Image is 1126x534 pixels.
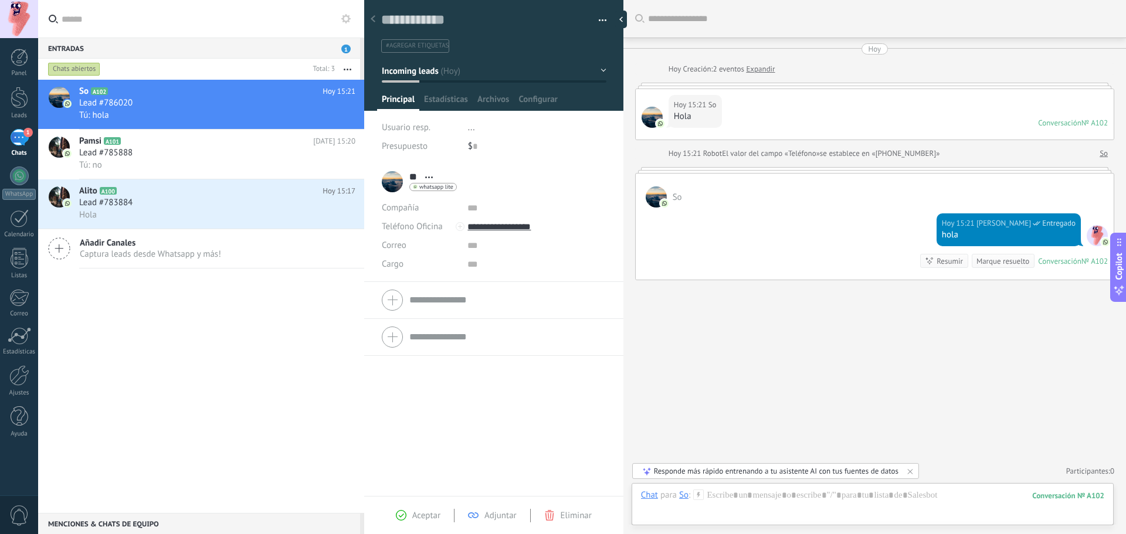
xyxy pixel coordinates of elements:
span: Hola [79,209,97,220]
span: Lead #785888 [79,147,133,159]
span: Tú: hola [79,110,109,121]
span: para [660,489,677,501]
img: icon [63,100,72,108]
div: Hola [674,111,717,123]
span: A102 [91,87,108,95]
span: So [79,86,89,97]
span: Alejandro Romero (Sales Office) [976,217,1031,229]
span: Entregado [1042,217,1076,229]
span: 1 [23,128,33,137]
a: Participantes:0 [1066,466,1114,476]
span: A101 [104,137,121,145]
div: Presupuesto [382,137,459,156]
div: Usuario resp. [382,118,459,137]
div: WhatsApp [2,189,36,200]
div: Compañía [382,199,459,217]
span: Hoy 15:21 [323,86,355,97]
span: Archivos [477,94,509,111]
a: avatariconPamsiA101[DATE] 15:20Lead #785888Tú: no [38,130,364,179]
span: ... [468,122,475,133]
div: Menciones & Chats de equipo [38,513,360,534]
span: Lead #783884 [79,197,133,209]
span: A100 [100,187,117,195]
span: Correo [382,240,406,251]
div: Ayuda [2,430,36,438]
span: 0 [1110,466,1114,476]
span: Usuario resp. [382,122,430,133]
span: Alejandro Romero [1087,225,1108,246]
div: Marque resuelto [976,256,1029,267]
div: So [679,489,689,500]
span: El valor del campo «Teléfono» [722,148,820,159]
span: Eliminar [561,510,592,521]
img: com.amocrm.amocrmwa.svg [660,199,669,208]
button: Teléfono Oficina [382,217,443,236]
span: Alito [79,185,97,197]
a: avatariconAlitoA100Hoy 15:17Lead #783884Hola [38,179,364,229]
div: Total: 3 [308,63,335,75]
div: Estadísticas [2,348,36,356]
div: Responde más rápido entrenando a tu asistente AI con tus fuentes de datos [654,466,898,476]
div: Conversación [1038,256,1081,266]
span: [DATE] 15:20 [313,135,355,147]
span: Captura leads desde Whatsapp y más! [80,249,221,260]
div: Hoy [869,43,881,55]
div: Resumir [937,256,963,267]
div: hola [942,229,1076,241]
div: Leads [2,112,36,120]
div: Cargo [382,255,459,274]
span: Pamsi [79,135,101,147]
div: Ocultar [615,11,627,28]
div: Conversación [1038,118,1081,128]
span: : [689,489,690,501]
span: 1 [341,45,351,53]
button: Más [335,59,360,80]
span: Lead #786020 [79,97,133,109]
div: $ [468,137,606,156]
span: Robot [703,148,722,158]
span: Presupuesto [382,141,428,152]
div: Chats abiertos [48,62,100,76]
div: № A102 [1081,256,1108,266]
div: Hoy 15:21 [674,99,708,111]
div: Hoy 15:21 [942,217,976,229]
div: № A102 [1081,118,1108,128]
span: So [673,192,682,203]
span: Hoy 15:17 [323,185,355,197]
a: So [1100,148,1108,159]
div: 102 [1032,491,1104,501]
div: Entradas [38,38,360,59]
div: Ajustes [2,389,36,397]
img: icon [63,199,72,208]
span: 2 eventos [713,63,744,75]
div: Correo [2,310,36,318]
a: Expandir [746,63,775,75]
span: Cargo [382,260,403,268]
span: So [708,99,717,111]
span: Estadísticas [424,94,468,111]
span: Configurar [518,94,557,111]
span: Aceptar [412,510,440,521]
span: Añadir Canales [80,237,221,249]
div: Hoy 15:21 [669,148,703,159]
img: com.amocrm.amocrmwa.svg [656,120,664,128]
div: Chats [2,149,36,157]
span: So [646,186,667,208]
div: Hoy [669,63,683,75]
span: whatsapp lite [419,184,453,190]
div: Panel [2,70,36,77]
img: com.amocrm.amocrmwa.svg [1101,238,1110,246]
div: Listas [2,272,36,280]
div: Creación: [669,63,775,75]
img: icon [63,149,72,158]
span: se establece en «[PHONE_NUMBER]» [820,148,940,159]
a: avatariconSoA102Hoy 15:21Lead #786020Tú: hola [38,80,364,129]
button: Correo [382,236,406,255]
span: #agregar etiquetas [386,42,449,50]
span: Adjuntar [484,510,517,521]
div: Calendario [2,231,36,239]
span: Teléfono Oficina [382,221,443,232]
span: So [642,107,663,128]
span: Principal [382,94,415,111]
span: Copilot [1113,253,1125,280]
